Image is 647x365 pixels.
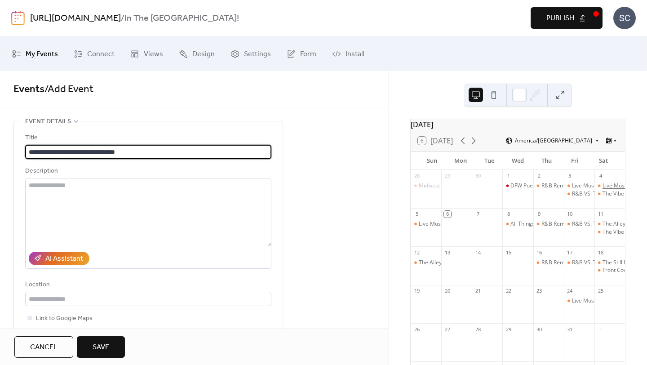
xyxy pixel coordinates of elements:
[533,220,564,228] div: R&B Remix Thursdays
[564,190,594,198] div: R&B VS. THE TRAP
[474,173,481,179] div: 30
[541,182,596,190] div: R&B Remix Thursdays
[325,40,371,67] a: Install
[594,228,625,236] div: The Vibe
[25,133,270,143] div: Title
[444,326,451,333] div: 27
[572,190,618,198] div: R&B VS. THE TRAP
[474,288,481,294] div: 21
[93,342,109,353] span: Save
[36,313,93,324] span: Link to Google Maps
[5,40,65,67] a: My Events
[564,182,594,190] div: Live Music Performance by TMarsh
[603,228,624,236] div: The Vibe
[29,252,89,265] button: AI Assistant
[44,80,93,99] span: / Add Event
[510,220,560,228] div: All Things Open Mic
[25,280,270,290] div: Location
[419,220,573,228] div: Live Music Performance by [PERSON_NAME] & The Razz Band
[413,173,420,179] div: 28
[505,211,512,218] div: 8
[589,152,618,170] div: Sat
[413,326,420,333] div: 26
[30,10,121,27] a: [URL][DOMAIN_NAME]
[594,259,625,267] div: The Still Unlearning Tour
[300,47,316,61] span: Form
[567,249,573,256] div: 17
[419,182,561,190] div: Midwest 2 Dallas – NFL Watch Party Series (Midwest Bar)
[444,173,451,179] div: 29
[67,40,121,67] a: Connect
[536,211,543,218] div: 9
[224,40,278,67] a: Settings
[77,336,125,358] button: Save
[346,47,364,61] span: Install
[536,288,543,294] div: 23
[533,259,564,267] div: R&B Remix Thursdays
[411,259,441,267] div: The Alley Music House Concert Series presents Dej Loaf
[564,220,594,228] div: R&B VS. THE TRAP
[87,47,115,61] span: Connect
[411,119,625,130] div: [DATE]
[531,7,603,29] button: Publish
[413,211,420,218] div: 5
[475,152,504,170] div: Tue
[413,249,420,256] div: 12
[192,47,215,61] span: Design
[121,10,124,27] b: /
[594,220,625,228] div: The Alley Music House Concert Series presents Kevin Hawkins Live
[280,40,323,67] a: Form
[567,288,573,294] div: 24
[561,152,589,170] div: Fri
[418,152,447,170] div: Sun
[474,211,481,218] div: 7
[172,40,222,67] a: Design
[541,220,596,228] div: R&B Remix Thursdays
[124,10,239,27] b: In The [GEOGRAPHIC_DATA]!
[444,211,451,218] div: 6
[502,182,533,190] div: DFW Poetry Slam
[124,40,170,67] a: Views
[536,249,543,256] div: 16
[541,259,596,267] div: R&B Remix Thursdays
[505,173,512,179] div: 1
[532,152,561,170] div: Thu
[45,254,83,264] div: AI Assistant
[536,173,543,179] div: 2
[447,152,475,170] div: Mon
[505,326,512,333] div: 29
[572,220,618,228] div: R&B VS. THE TRAP
[603,190,624,198] div: The Vibe
[13,80,44,99] a: Events
[502,220,533,228] div: All Things Open Mic
[144,47,163,61] span: Views
[572,259,618,267] div: R&B VS. THE TRAP
[474,249,481,256] div: 14
[567,173,573,179] div: 3
[564,259,594,267] div: R&B VS. THE TRAP
[444,249,451,256] div: 13
[244,47,271,61] span: Settings
[413,288,420,294] div: 19
[411,182,441,190] div: Midwest 2 Dallas – NFL Watch Party Series (Midwest Bar)
[597,249,604,256] div: 18
[546,13,574,24] span: Publish
[505,249,512,256] div: 15
[504,152,532,170] div: Wed
[594,190,625,198] div: The Vibe
[567,326,573,333] div: 31
[567,211,573,218] div: 10
[613,7,636,29] div: SC
[11,11,25,25] img: logo
[411,220,441,228] div: Live Music Performance by Don Diego & The Razz Band
[510,182,554,190] div: DFW Poetry Slam
[419,259,559,267] div: The Alley Music House Concert Series presents Dej Loaf
[536,326,543,333] div: 30
[597,173,604,179] div: 4
[594,267,625,274] div: Front Cover Band Live
[597,326,604,333] div: 1
[444,288,451,294] div: 20
[30,342,58,353] span: Cancel
[25,166,270,177] div: Description
[474,326,481,333] div: 28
